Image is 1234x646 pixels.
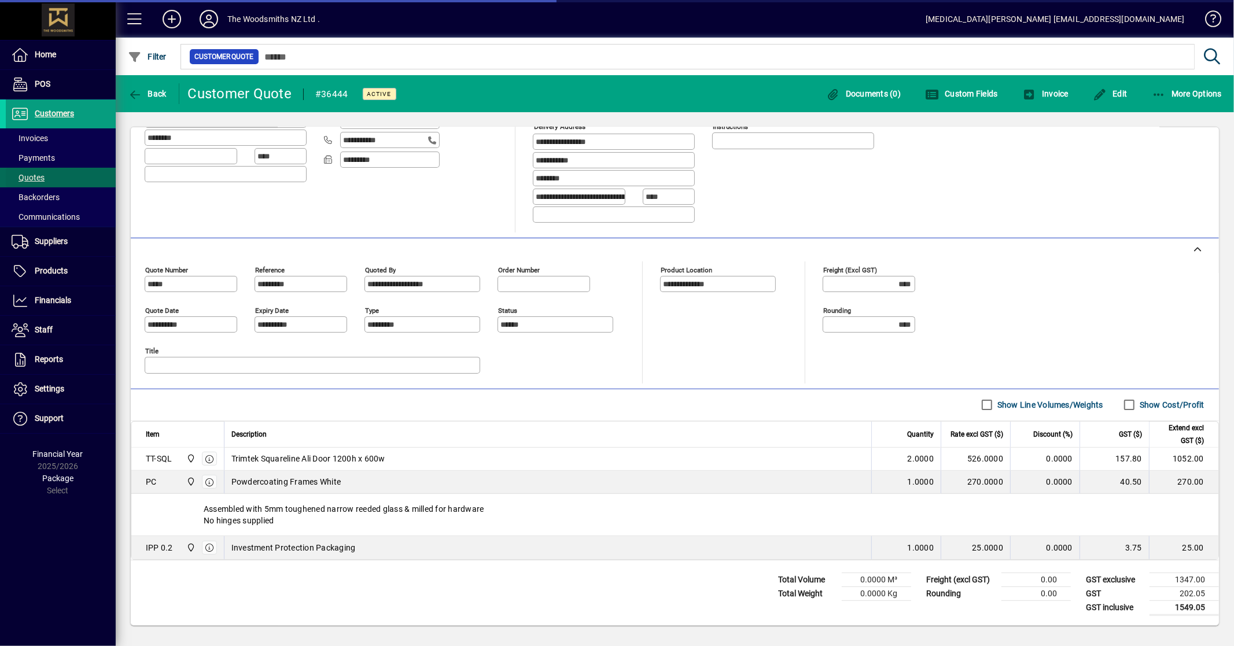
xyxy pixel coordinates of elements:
[365,306,379,314] mat-label: Type
[6,168,116,187] a: Quotes
[661,265,712,274] mat-label: Product location
[145,265,188,274] mat-label: Quote number
[6,187,116,207] a: Backorders
[1119,428,1142,441] span: GST ($)
[116,83,179,104] app-page-header-button: Back
[1150,586,1219,600] td: 202.05
[128,52,167,61] span: Filter
[1150,600,1219,615] td: 1549.05
[35,237,68,246] span: Suppliers
[842,573,911,586] td: 0.0000 M³
[231,453,385,464] span: Trimtek Squareline Ali Door 1200h x 600w
[1001,573,1071,586] td: 0.00
[6,345,116,374] a: Reports
[1022,89,1069,98] span: Invoice
[995,399,1103,411] label: Show Line Volumes/Weights
[35,50,56,59] span: Home
[498,265,540,274] mat-label: Order number
[183,452,197,465] span: The Woodsmiths
[231,428,267,441] span: Description
[128,89,167,98] span: Back
[315,85,348,104] div: #36444
[1150,573,1219,586] td: 1347.00
[1149,536,1218,559] td: 25.00
[823,83,904,104] button: Documents (0)
[1149,448,1218,471] td: 1052.00
[6,207,116,227] a: Communications
[1137,399,1204,411] label: Show Cost/Profit
[1149,83,1225,104] button: More Options
[1093,89,1128,98] span: Edit
[1080,536,1149,559] td: 3.75
[255,265,285,274] mat-label: Reference
[1010,471,1080,494] td: 0.0000
[907,428,934,441] span: Quantity
[1149,471,1218,494] td: 270.00
[35,266,68,275] span: Products
[1080,600,1150,615] td: GST inclusive
[146,542,173,553] div: IPP 0.2
[35,414,64,423] span: Support
[925,89,998,98] span: Custom Fields
[6,316,116,345] a: Staff
[146,453,172,464] div: TT-SQL
[948,453,1003,464] div: 526.0000
[35,296,71,305] span: Financials
[1019,83,1071,104] button: Invoice
[1010,536,1080,559] td: 0.0000
[188,84,292,103] div: Customer Quote
[1090,83,1130,104] button: Edit
[183,475,197,488] span: The Woodsmiths
[1001,586,1071,600] td: 0.00
[35,325,53,334] span: Staff
[926,10,1185,28] div: [MEDICAL_DATA][PERSON_NAME] [EMAIL_ADDRESS][DOMAIN_NAME]
[908,453,934,464] span: 2.0000
[35,355,63,364] span: Reports
[33,449,83,459] span: Financial Year
[146,476,157,488] div: PC
[12,193,60,202] span: Backorders
[1196,2,1220,40] a: Knowledge Base
[1080,573,1150,586] td: GST exclusive
[194,51,254,62] span: Customer Quote
[145,306,179,314] mat-label: Quote date
[1080,471,1149,494] td: 40.50
[153,9,190,29] button: Add
[125,83,170,104] button: Back
[227,10,320,28] div: The Woodsmiths NZ Ltd .
[908,476,934,488] span: 1.0000
[255,306,289,314] mat-label: Expiry date
[1080,586,1150,600] td: GST
[12,153,55,163] span: Payments
[920,573,1001,586] td: Freight (excl GST)
[823,265,877,274] mat-label: Freight (excl GST)
[772,586,842,600] td: Total Weight
[12,212,80,222] span: Communications
[35,109,74,118] span: Customers
[6,128,116,148] a: Invoices
[12,134,48,143] span: Invoices
[35,79,50,88] span: POS
[6,227,116,256] a: Suppliers
[367,90,392,98] span: Active
[823,306,851,314] mat-label: Rounding
[908,542,934,553] span: 1.0000
[6,404,116,433] a: Support
[1156,422,1204,447] span: Extend excl GST ($)
[145,346,159,355] mat-label: Title
[948,476,1003,488] div: 270.0000
[951,428,1003,441] span: Rate excl GST ($)
[6,257,116,286] a: Products
[498,306,517,314] mat-label: Status
[920,586,1001,600] td: Rounding
[922,83,1001,104] button: Custom Fields
[1033,428,1073,441] span: Discount (%)
[842,586,911,600] td: 0.0000 Kg
[6,148,116,168] a: Payments
[826,89,901,98] span: Documents (0)
[948,542,1003,553] div: 25.0000
[35,384,64,393] span: Settings
[679,110,698,129] a: View on map
[6,286,116,315] a: Financials
[42,474,73,483] span: Package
